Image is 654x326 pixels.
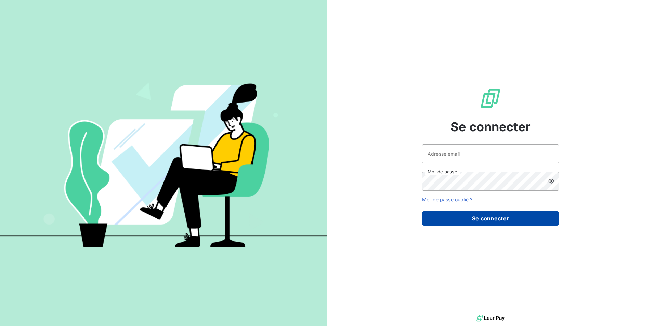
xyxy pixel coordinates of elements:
[476,313,505,323] img: logo
[480,87,501,109] img: Logo LeanPay
[450,118,531,136] span: Se connecter
[422,211,559,226] button: Se connecter
[422,144,559,163] input: placeholder
[422,196,472,202] a: Mot de passe oublié ?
